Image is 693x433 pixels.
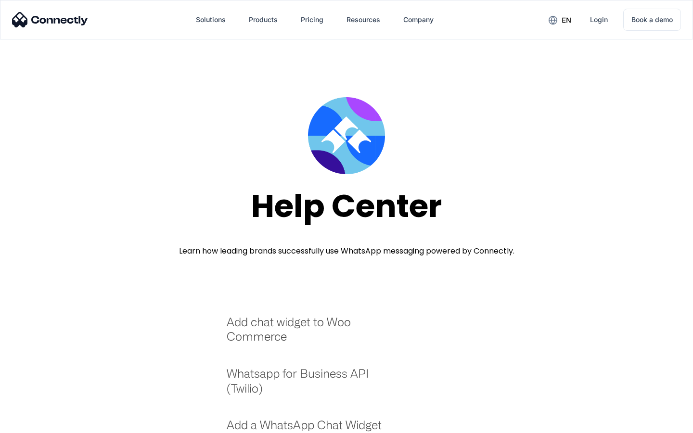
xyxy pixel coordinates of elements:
[19,416,58,430] ul: Language list
[301,13,323,26] div: Pricing
[562,13,571,27] div: en
[227,315,395,354] a: Add chat widget to Woo Commerce
[623,9,681,31] a: Book a demo
[346,13,380,26] div: Resources
[227,366,395,405] a: Whatsapp for Business API (Twilio)
[590,13,608,26] div: Login
[251,189,442,224] div: Help Center
[10,416,58,430] aside: Language selected: English
[196,13,226,26] div: Solutions
[12,12,88,27] img: Connectly Logo
[403,13,434,26] div: Company
[293,8,331,31] a: Pricing
[582,8,616,31] a: Login
[179,245,514,257] div: Learn how leading brands successfully use WhatsApp messaging powered by Connectly.
[249,13,278,26] div: Products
